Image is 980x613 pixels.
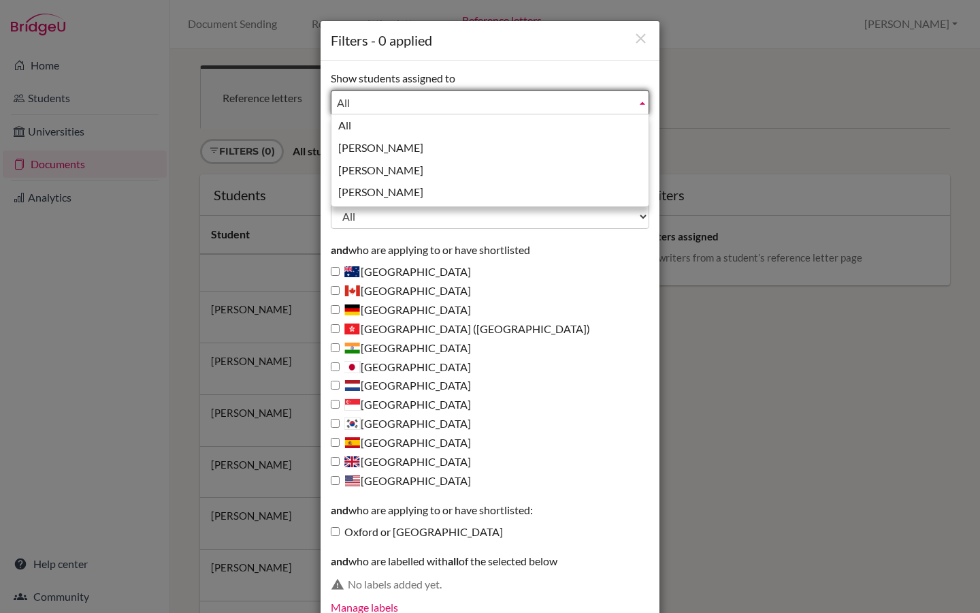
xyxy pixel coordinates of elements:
[331,457,340,466] input: [GEOGRAPHIC_DATA]
[344,266,361,278] span: Australia
[331,476,340,485] input: [GEOGRAPHIC_DATA]
[331,302,471,318] label: [GEOGRAPHIC_DATA]
[331,341,471,356] label: [GEOGRAPHIC_DATA]
[337,91,631,115] span: All
[331,473,471,489] label: [GEOGRAPHIC_DATA]
[331,321,590,337] label: [GEOGRAPHIC_DATA] ([GEOGRAPHIC_DATA])
[331,438,340,447] input: [GEOGRAPHIC_DATA]
[331,503,348,516] strong: and
[331,283,471,299] label: [GEOGRAPHIC_DATA]
[331,381,340,390] input: [GEOGRAPHIC_DATA]
[448,554,459,567] strong: all
[344,398,361,411] span: Singapore
[331,324,340,333] input: [GEOGRAPHIC_DATA] ([GEOGRAPHIC_DATA])
[331,305,340,314] input: [GEOGRAPHIC_DATA]
[331,527,340,536] input: Oxford or [GEOGRAPHIC_DATA]
[344,361,361,373] span: Japan
[331,243,348,256] strong: and
[331,419,340,428] input: [GEOGRAPHIC_DATA]
[331,242,649,489] div: who are applying to or have shortlisted
[331,454,471,470] label: [GEOGRAPHIC_DATA]
[331,71,455,87] label: Show students assigned to
[331,286,340,295] input: [GEOGRAPHIC_DATA]
[344,285,361,297] span: Canada
[334,114,646,137] li: All
[331,362,340,371] input: [GEOGRAPHIC_DATA]
[331,31,649,50] h1: Filters - 0 applied
[344,379,361,392] span: Netherlands
[334,137,646,159] li: [PERSON_NAME]
[331,264,471,280] label: [GEOGRAPHIC_DATA]
[344,304,361,316] span: Germany
[344,475,361,487] span: United States of America
[331,554,348,567] strong: and
[348,577,649,593] div: No labels added yet.
[331,524,503,540] label: Oxford or [GEOGRAPHIC_DATA]
[632,30,649,48] button: Close
[344,437,361,449] span: Spain
[331,435,471,451] label: [GEOGRAPHIC_DATA]
[334,181,646,204] li: [PERSON_NAME]
[331,378,471,394] label: [GEOGRAPHIC_DATA]
[331,267,340,276] input: [GEOGRAPHIC_DATA]
[344,418,361,430] span: South Korea
[334,159,646,182] li: [PERSON_NAME]
[331,343,340,352] input: [GEOGRAPHIC_DATA]
[344,342,361,354] span: India
[331,503,649,541] div: who are applying to or have shortlisted:
[331,416,471,432] label: [GEOGRAPHIC_DATA]
[344,323,361,335] span: Hong Kong (China)
[344,456,361,468] span: United Kingdom
[331,397,471,413] label: [GEOGRAPHIC_DATA]
[331,554,649,569] p: who are labelled with of the selected below
[331,400,340,409] input: [GEOGRAPHIC_DATA]
[331,360,471,375] label: [GEOGRAPHIC_DATA]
